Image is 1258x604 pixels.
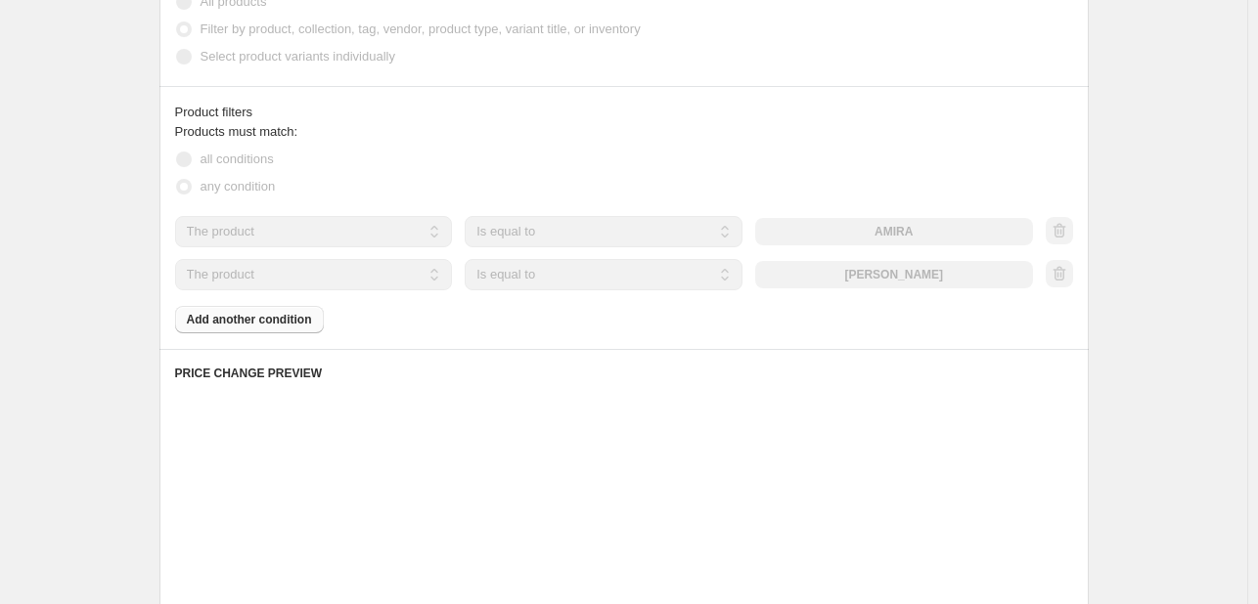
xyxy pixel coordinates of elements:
span: Products must match: [175,124,298,139]
div: Product filters [175,103,1073,122]
span: all conditions [201,151,274,166]
span: any condition [201,179,276,194]
span: Select product variants individually [201,49,395,64]
span: Filter by product, collection, tag, vendor, product type, variant title, or inventory [201,22,641,36]
h6: PRICE CHANGE PREVIEW [175,366,1073,381]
